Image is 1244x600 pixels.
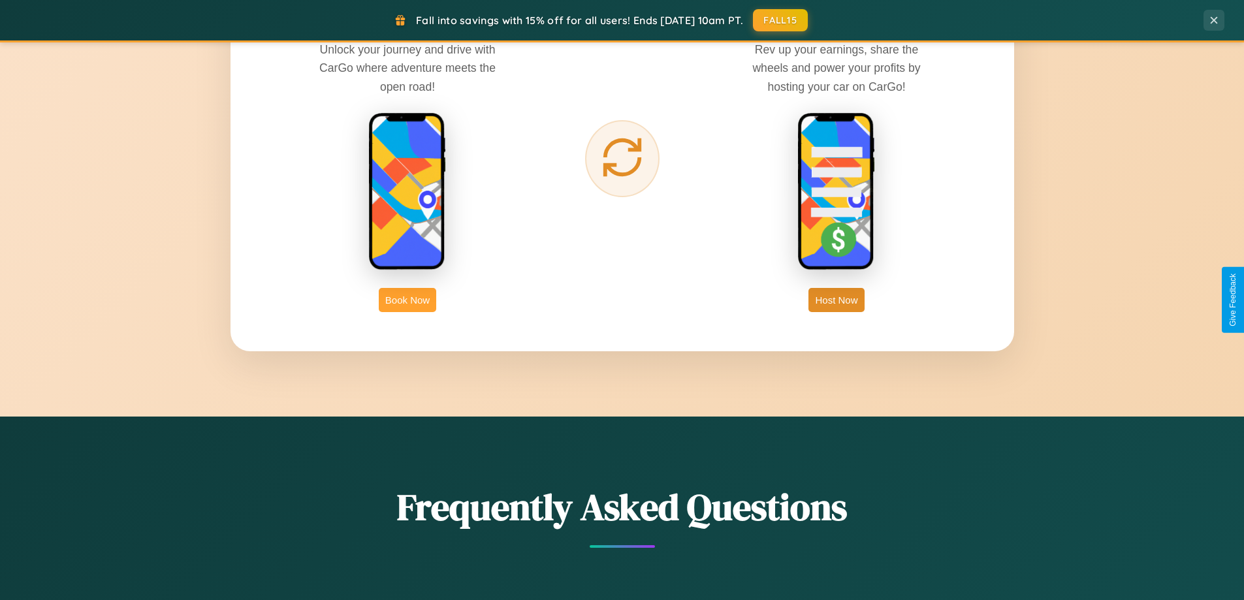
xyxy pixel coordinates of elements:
button: Host Now [808,288,864,312]
img: host phone [797,112,876,272]
span: Fall into savings with 15% off for all users! Ends [DATE] 10am PT. [416,14,743,27]
img: rent phone [368,112,447,272]
div: Give Feedback [1228,274,1237,326]
p: Rev up your earnings, share the wheels and power your profits by hosting your car on CarGo! [739,40,934,95]
h2: Frequently Asked Questions [231,482,1014,532]
p: Unlock your journey and drive with CarGo where adventure meets the open road! [310,40,505,95]
button: Book Now [379,288,436,312]
button: FALL15 [753,9,808,31]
